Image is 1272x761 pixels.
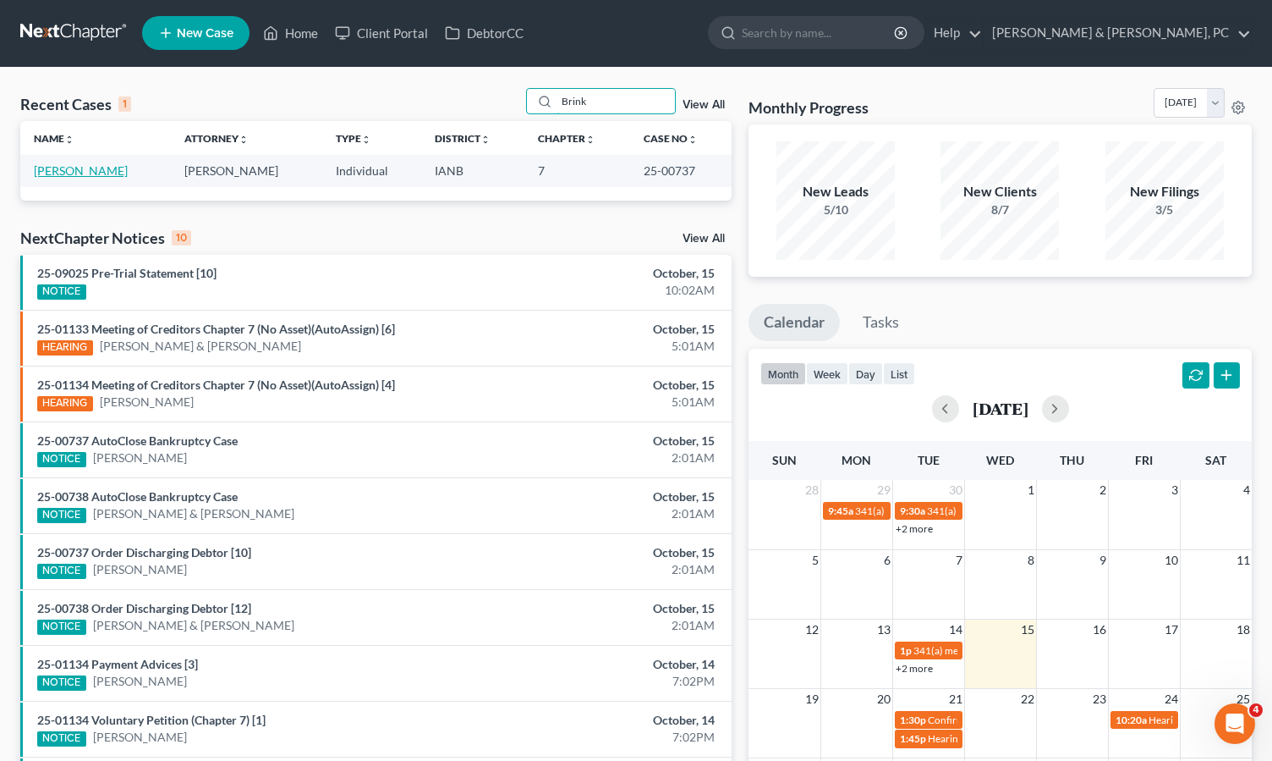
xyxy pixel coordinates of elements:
a: 25-01134 Meeting of Creditors Chapter 7 (No Asset)(AutoAssign) [4] [37,378,395,392]
span: 4 [1249,703,1263,717]
span: 15 [1019,620,1036,640]
div: October, 15 [500,321,715,338]
a: 25-00738 AutoClose Bankruptcy Case [37,489,238,504]
span: Tue [918,453,940,467]
div: NOTICE [37,564,86,579]
a: [PERSON_NAME] & [PERSON_NAME], PC [984,18,1251,48]
a: Home [255,18,326,48]
span: Fri [1135,453,1153,467]
div: NOTICE [37,284,86,300]
a: 25-01134 Payment Advices [3] [37,657,198,671]
div: HEARING [37,340,93,356]
a: Nameunfold_more [34,132,74,145]
span: 341(a) meeting for [PERSON_NAME] [913,644,1077,657]
a: Tasks [847,304,914,341]
span: 13 [875,620,892,640]
button: month [760,362,806,385]
span: 11 [1235,550,1252,571]
a: [PERSON_NAME] & [PERSON_NAME] [93,505,294,522]
i: unfold_more [361,135,371,145]
div: NOTICE [37,676,86,691]
span: 21 [947,689,964,709]
span: Thu [1060,453,1084,467]
span: 9:30a [900,505,925,517]
div: 2:01AM [500,561,715,578]
a: Calendar [748,304,840,341]
a: 25-00737 Order Discharging Debtor [10] [37,545,251,560]
div: NOTICE [37,508,86,523]
span: 5 [810,550,820,571]
a: Help [925,18,982,48]
td: 25-00737 [630,155,732,186]
div: October, 15 [500,600,715,617]
div: New Filings [1105,182,1224,201]
span: 17 [1163,620,1180,640]
span: 1p [900,644,912,657]
i: unfold_more [480,135,491,145]
button: list [883,362,915,385]
div: October, 15 [500,544,715,561]
div: 2:01AM [500,449,715,466]
div: October, 15 [500,265,715,282]
span: 6 [882,550,892,571]
span: 9 [1098,550,1108,571]
span: 28 [803,480,820,500]
div: 2:01AM [500,617,715,634]
span: 20 [875,689,892,709]
a: [PERSON_NAME] [100,394,194,411]
span: Hearing for [PERSON_NAME] [928,732,1060,745]
span: 1:30p [900,714,926,726]
div: 5/10 [776,201,895,218]
a: 25-09025 Pre-Trial Statement [10] [37,266,217,280]
a: View All [683,233,725,245]
div: 10 [172,230,191,245]
td: [PERSON_NAME] [171,155,321,186]
div: NOTICE [37,452,86,467]
span: 24 [1163,689,1180,709]
span: Confirmation hearing for [PERSON_NAME] [928,714,1120,726]
span: New Case [177,27,233,40]
a: [PERSON_NAME] [93,449,187,466]
a: [PERSON_NAME] [93,673,187,690]
span: Sat [1205,453,1226,467]
span: 19 [803,689,820,709]
span: 4 [1242,480,1252,500]
span: 14 [947,620,964,640]
a: Client Portal [326,18,436,48]
span: 25 [1235,689,1252,709]
span: Wed [986,453,1014,467]
i: unfold_more [585,135,595,145]
i: unfold_more [238,135,249,145]
div: 2:01AM [500,505,715,522]
a: Attorneyunfold_more [184,132,249,145]
input: Search by name... [556,89,675,113]
div: 1 [118,97,131,112]
div: October, 14 [500,656,715,673]
div: 7:02PM [500,673,715,690]
a: Chapterunfold_more [538,132,595,145]
td: 7 [524,155,630,186]
div: October, 15 [500,433,715,449]
span: 1 [1026,480,1036,500]
div: 10:02AM [500,282,715,299]
a: View All [683,99,725,111]
div: NextChapter Notices [20,228,191,248]
a: +2 more [896,522,933,535]
span: 16 [1091,620,1108,640]
div: HEARING [37,396,93,411]
span: Sun [772,453,797,467]
td: IANB [421,155,524,186]
button: week [806,362,848,385]
button: day [848,362,883,385]
iframe: Intercom live chat [1214,703,1255,744]
h2: [DATE] [973,400,1028,417]
div: New Leads [776,182,895,201]
div: 5:01AM [500,338,715,355]
span: Mon [842,453,871,467]
span: 12 [803,620,820,640]
div: October, 15 [500,377,715,394]
span: 7 [954,550,964,571]
span: 341(a) meeting for [PERSON_NAME] & [PERSON_NAME] [927,505,1180,517]
span: 10 [1163,550,1180,571]
a: [PERSON_NAME] [34,163,128,178]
